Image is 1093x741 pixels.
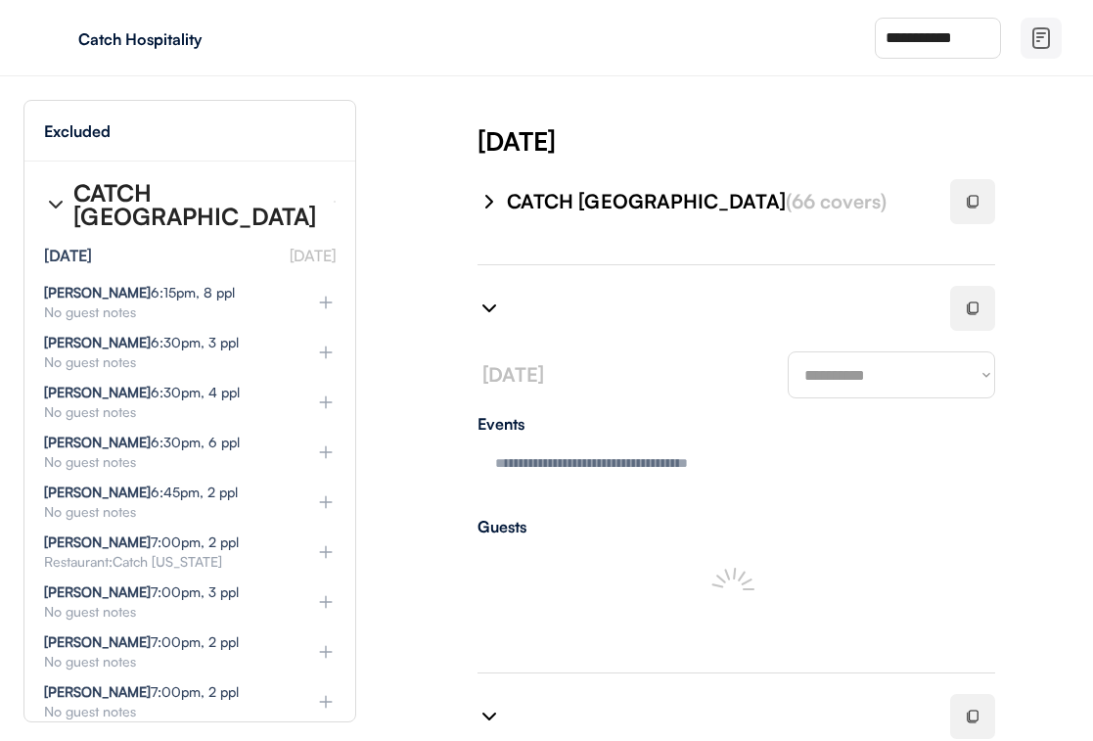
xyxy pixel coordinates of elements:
div: 7:00pm, 3 ppl [44,585,239,599]
img: chevron-right%20%281%29.svg [478,190,501,213]
strong: [PERSON_NAME] [44,284,151,301]
div: 6:30pm, 3 ppl [44,336,239,349]
div: CATCH [GEOGRAPHIC_DATA] [507,188,927,215]
strong: [PERSON_NAME] [44,533,151,550]
strong: [PERSON_NAME] [44,384,151,400]
div: 6:45pm, 2 ppl [44,486,238,499]
img: yH5BAEAAAAALAAAAAABAAEAAAIBRAA7 [39,23,70,54]
img: plus%20%281%29.svg [316,293,336,312]
div: [DATE] [478,123,1093,159]
img: chevron-right%20%281%29.svg [478,705,501,728]
font: (66 covers) [786,189,887,213]
img: file-02.svg [1029,26,1053,50]
div: No guest notes [44,605,285,619]
div: Catch Hospitality [78,31,325,47]
strong: [PERSON_NAME] [44,633,151,650]
img: plus%20%281%29.svg [316,692,336,712]
div: 6:15pm, 8 ppl [44,286,235,300]
div: No guest notes [44,455,285,469]
img: plus%20%281%29.svg [316,642,336,662]
div: Excluded [44,123,111,139]
img: plus%20%281%29.svg [316,592,336,612]
strong: [PERSON_NAME] [44,683,151,700]
img: plus%20%281%29.svg [316,492,336,512]
img: plus%20%281%29.svg [316,343,336,362]
div: Restaurant:Catch [US_STATE] [44,555,285,569]
div: No guest notes [44,655,285,669]
div: 7:00pm, 2 ppl [44,535,239,549]
img: chevron-right%20%281%29.svg [44,193,68,216]
div: 6:30pm, 4 ppl [44,386,240,399]
div: [DATE] [44,248,92,263]
strong: [PERSON_NAME] [44,434,151,450]
div: 7:00pm, 2 ppl [44,685,239,699]
div: No guest notes [44,705,285,718]
img: plus%20%281%29.svg [316,442,336,462]
div: No guest notes [44,505,285,519]
img: plus%20%281%29.svg [316,542,336,562]
img: plus%20%281%29.svg [316,393,336,412]
strong: [PERSON_NAME] [44,583,151,600]
strong: [PERSON_NAME] [44,334,151,350]
div: Guests [478,519,995,534]
div: No guest notes [44,355,285,369]
img: chevron-right%20%281%29.svg [478,297,501,320]
div: 6:30pm, 6 ppl [44,436,240,449]
font: [DATE] [290,246,336,265]
div: No guest notes [44,305,285,319]
div: No guest notes [44,405,285,419]
font: [DATE] [482,362,544,387]
div: 7:00pm, 2 ppl [44,635,239,649]
div: CATCH [GEOGRAPHIC_DATA] [73,181,318,228]
div: Events [478,416,995,432]
strong: [PERSON_NAME] [44,484,151,500]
